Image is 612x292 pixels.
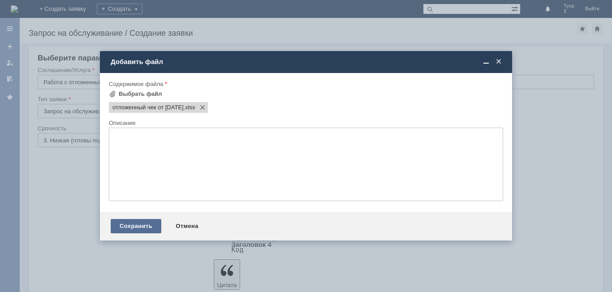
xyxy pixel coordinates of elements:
[119,90,162,98] div: Выбрать файл
[112,104,184,111] span: отложенный чек от 04.10.2025.xlsx
[494,58,503,66] span: Закрыть
[482,58,491,66] span: Свернуть (Ctrl + M)
[111,58,503,66] div: Добавить файл
[109,120,501,126] div: Описание
[109,81,501,87] div: Содержимое файла
[4,4,131,11] div: Удалить отложенный чек от [DATE]
[184,104,195,111] span: отложенный чек от 04.10.2025.xlsx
